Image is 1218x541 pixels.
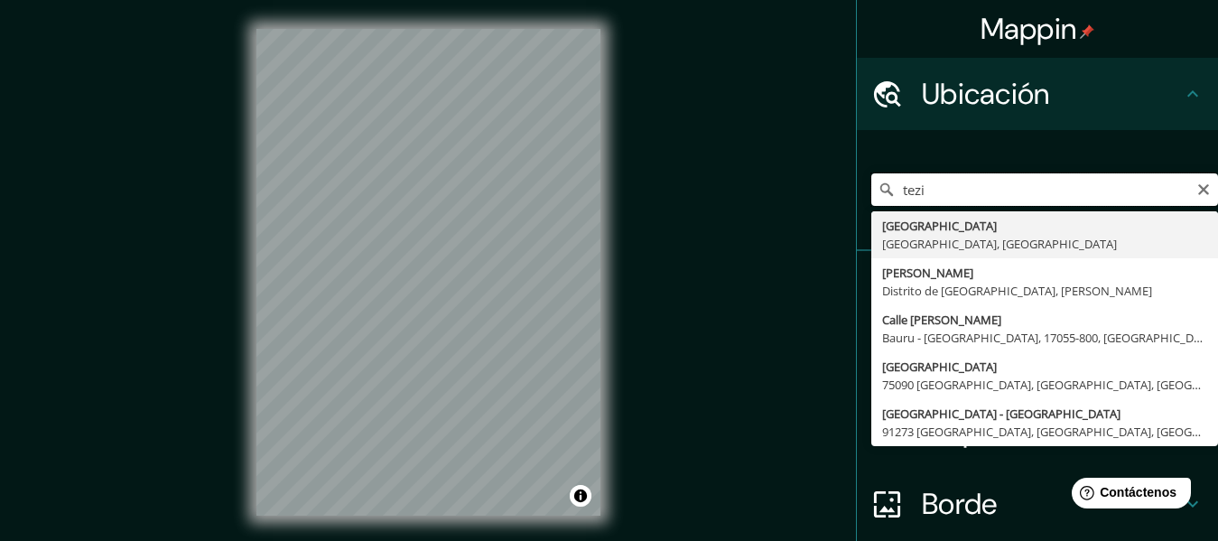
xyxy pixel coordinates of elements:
div: Ubicación [857,58,1218,130]
iframe: Lanzador de widgets de ayuda [1057,471,1198,521]
img: pin-icon.png [1080,24,1094,39]
div: Borde [857,468,1218,540]
font: Borde [922,485,998,523]
font: Ubicación [922,75,1050,113]
canvas: Mapa [256,29,600,516]
font: Distrito de [GEOGRAPHIC_DATA], [PERSON_NAME] [882,283,1152,299]
div: Estilo [857,323,1218,396]
button: Claro [1196,180,1211,197]
font: [GEOGRAPHIC_DATA] - [GEOGRAPHIC_DATA] [882,406,1120,422]
font: [PERSON_NAME] [882,265,973,281]
font: [GEOGRAPHIC_DATA], [GEOGRAPHIC_DATA] [882,236,1117,252]
font: Calle [PERSON_NAME] [882,312,1001,328]
font: [GEOGRAPHIC_DATA] [882,218,997,234]
font: [GEOGRAPHIC_DATA] [882,359,997,375]
font: Mappin [981,10,1077,48]
button: Activar o desactivar atribución [570,485,591,507]
input: Elige tu ciudad o zona [871,173,1218,206]
font: Bauru - [GEOGRAPHIC_DATA], 17055-800, [GEOGRAPHIC_DATA] [882,330,1218,346]
div: Patas [857,251,1218,323]
div: Disposición [857,396,1218,468]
